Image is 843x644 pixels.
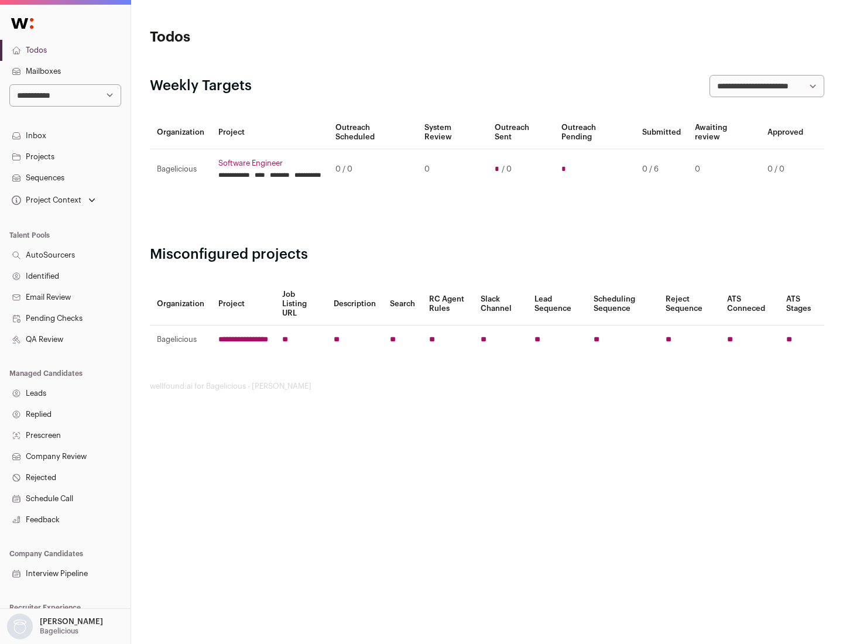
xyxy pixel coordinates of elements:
a: Software Engineer [218,159,321,168]
th: Submitted [635,116,688,149]
th: ATS Stages [779,283,824,326]
th: Job Listing URL [275,283,327,326]
span: / 0 [502,165,512,174]
th: Approved [760,116,810,149]
td: 0 [688,149,760,190]
th: Search [383,283,422,326]
h2: Weekly Targets [150,77,252,95]
th: Organization [150,116,211,149]
td: 0 / 6 [635,149,688,190]
th: Scheduling Sequence [587,283,659,326]
td: 0 / 0 [328,149,417,190]
th: Reject Sequence [659,283,721,326]
th: Project [211,283,275,326]
th: Description [327,283,383,326]
th: Slack Channel [474,283,527,326]
img: nopic.png [7,614,33,639]
th: ATS Conneced [720,283,779,326]
td: 0 / 0 [760,149,810,190]
th: Outreach Pending [554,116,635,149]
button: Open dropdown [5,614,105,639]
button: Open dropdown [9,192,98,208]
h2: Misconfigured projects [150,245,824,264]
p: Bagelicious [40,626,78,636]
img: Wellfound [5,12,40,35]
h1: Todos [150,28,375,47]
div: Project Context [9,196,81,205]
th: System Review [417,116,487,149]
footer: wellfound:ai for Bagelicious - [PERSON_NAME] [150,382,824,391]
p: [PERSON_NAME] [40,617,103,626]
td: 0 [417,149,487,190]
th: Outreach Scheduled [328,116,417,149]
th: Lead Sequence [527,283,587,326]
th: Awaiting review [688,116,760,149]
td: Bagelicious [150,149,211,190]
td: Bagelicious [150,326,211,354]
th: Project [211,116,328,149]
th: RC Agent Rules [422,283,473,326]
th: Outreach Sent [488,116,555,149]
th: Organization [150,283,211,326]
